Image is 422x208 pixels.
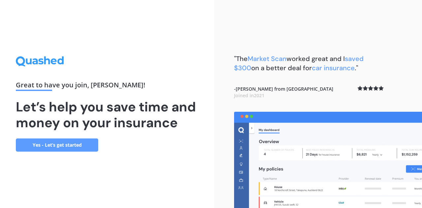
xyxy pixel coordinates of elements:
span: car insurance [312,64,355,72]
b: "The worked great and I on a better deal for ." [234,54,364,72]
span: Market Scan [248,54,286,63]
a: Yes - Let’s get started [16,138,98,152]
b: - [PERSON_NAME] from [GEOGRAPHIC_DATA] [234,86,333,99]
img: dashboard.webp [234,112,422,208]
div: Great to have you join , [PERSON_NAME] ! [16,82,198,91]
h1: Let’s help you save time and money on your insurance [16,99,198,131]
span: Joined in 2021 [234,92,264,99]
